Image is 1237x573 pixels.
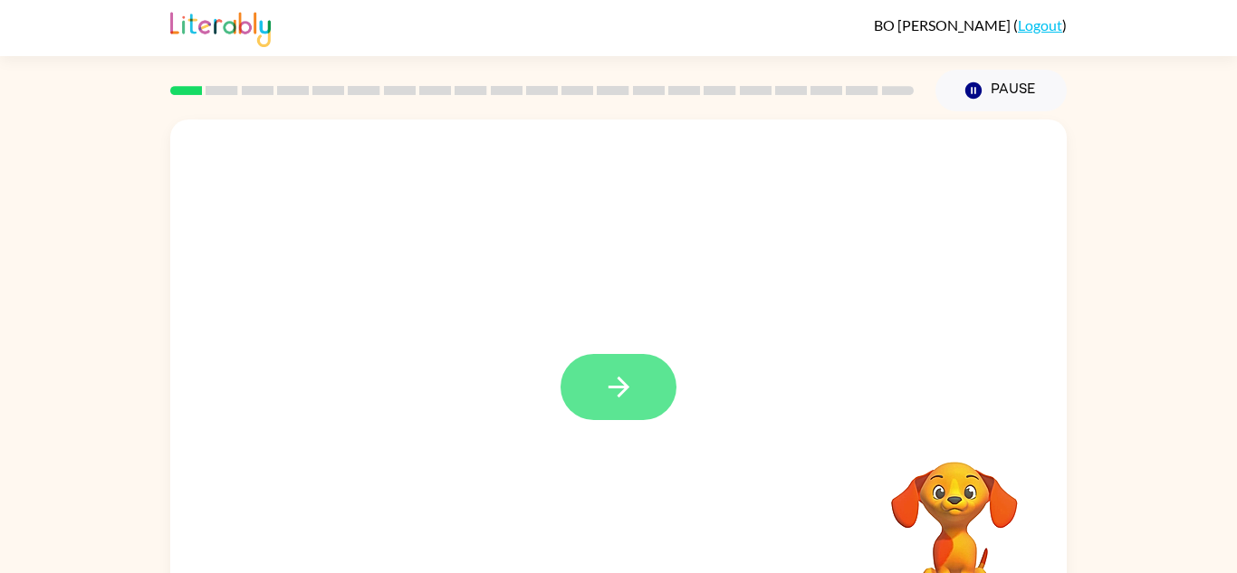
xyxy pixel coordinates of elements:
[170,7,271,47] img: Literably
[874,16,1067,33] div: ( )
[935,70,1067,111] button: Pause
[1018,16,1062,33] a: Logout
[874,16,1013,33] span: BO [PERSON_NAME]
